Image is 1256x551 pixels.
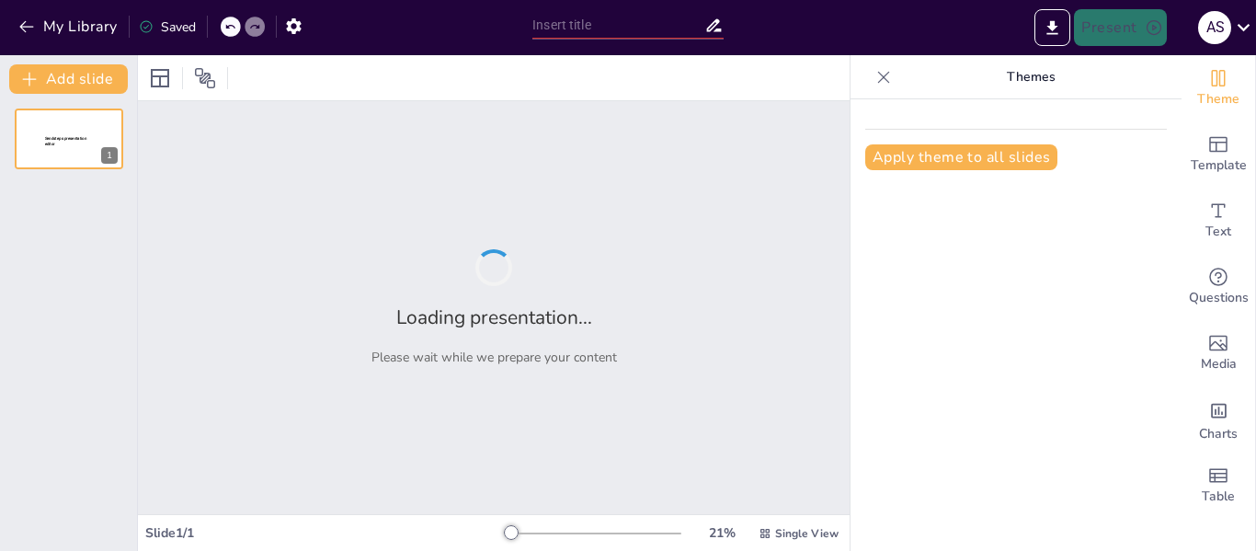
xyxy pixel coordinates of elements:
div: Add a table [1182,453,1255,519]
div: 21 % [700,524,744,542]
p: Please wait while we prepare your content [371,349,617,366]
span: Media [1201,354,1237,374]
button: A S [1198,9,1231,46]
button: My Library [14,12,125,41]
div: 1 [101,147,118,164]
p: Themes [898,55,1163,99]
span: Template [1191,155,1247,176]
span: Position [194,67,216,89]
div: Get real-time input from your audience [1182,254,1255,320]
div: Add images, graphics, shapes or video [1182,320,1255,386]
div: Change the overall theme [1182,55,1255,121]
div: Saved [139,18,196,36]
span: Text [1205,222,1231,242]
div: Slide 1 / 1 [145,524,505,542]
span: Questions [1189,288,1249,308]
button: Add slide [9,64,128,94]
span: Single View [775,526,839,541]
input: Insert title [532,12,704,39]
span: Table [1202,487,1235,507]
button: Export to PowerPoint [1034,9,1070,46]
div: Add charts and graphs [1182,386,1255,453]
span: Theme [1197,89,1239,109]
button: Apply theme to all slides [865,144,1057,170]
button: Present [1074,9,1166,46]
span: Sendsteps presentation editor [45,136,86,146]
div: 1 [15,109,123,169]
h2: Loading presentation... [396,304,592,330]
div: Add ready made slides [1182,121,1255,188]
div: Add text boxes [1182,188,1255,254]
div: A S [1198,11,1231,44]
div: Layout [145,63,175,93]
span: Charts [1199,424,1238,444]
